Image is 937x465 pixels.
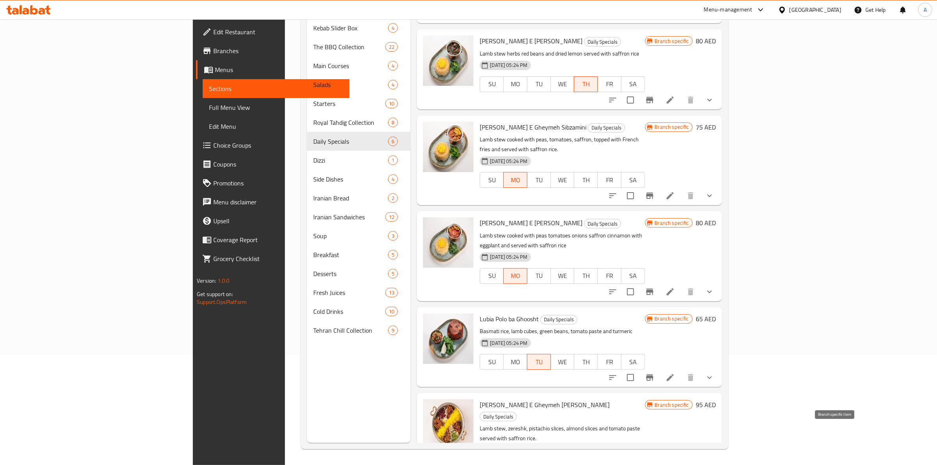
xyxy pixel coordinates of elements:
svg: Show Choices [705,191,714,200]
button: MO [503,268,527,284]
span: Daily Specials [584,219,621,228]
span: Kebab Slider Box [313,23,388,33]
span: 4 [388,62,397,70]
button: delete [681,282,700,301]
span: Branch specific [652,315,692,322]
span: MO [507,356,524,368]
a: Edit menu item [665,191,675,200]
span: TU [530,270,548,282]
span: [DATE] 05:24 PM [487,157,530,165]
div: Dizzi [313,156,388,165]
button: FR [597,76,621,92]
span: 4 [388,176,397,183]
span: Branch specific [652,219,692,227]
span: Tehran Chill Collection [313,326,388,335]
span: TU [530,78,548,90]
span: MO [507,270,524,282]
p: Basmati rice, lamb cubes, green beans, tomato paste and turmeric [480,326,645,336]
span: Breakfast [313,250,388,259]
span: Select to update [622,187,639,204]
div: Daily Specials [313,137,388,146]
a: Menus [196,60,349,79]
span: SU [483,174,501,186]
div: Starters10 [307,94,411,113]
span: WE [554,356,571,368]
span: Daily Specials [541,315,577,324]
div: items [385,307,398,316]
button: show more [700,91,719,109]
button: FR [597,268,621,284]
span: Iranian Sandwiches [313,212,385,222]
div: Breakfast5 [307,245,411,264]
button: delete [681,368,700,387]
span: MO [507,174,524,186]
button: MO [503,354,527,370]
div: items [388,80,398,89]
div: Iranian Bread [313,193,388,203]
div: items [388,137,398,146]
div: items [388,118,398,127]
span: TU [530,174,548,186]
div: Royal Tahdig Collection [313,118,388,127]
span: TH [577,356,595,368]
span: Menus [215,65,343,74]
div: Side Dishes4 [307,170,411,189]
div: Cold Drinks10 [307,302,411,321]
button: TH [574,268,598,284]
button: show more [700,282,719,301]
button: SU [480,76,504,92]
button: FR [597,172,621,188]
span: Branch specific [652,123,692,131]
button: SA [621,354,645,370]
span: Upsell [213,216,343,226]
div: Fresh Juices13 [307,283,411,302]
a: Full Menu View [203,98,349,117]
button: Branch-specific-item [640,186,659,205]
span: Desserts [313,269,388,278]
h6: 80 AED [696,35,716,46]
span: 6 [388,138,397,145]
nav: Menu sections [307,15,411,343]
span: 12 [386,213,397,221]
svg: Show Choices [705,95,714,105]
span: SU [483,270,501,282]
div: [GEOGRAPHIC_DATA] [789,6,841,14]
h6: 65 AED [696,313,716,324]
div: items [385,212,398,222]
p: Lamb stew cooked with peas, tomatoes, saffron, topped with French fries and served with saffron r... [480,135,645,154]
span: Fresh Juices [313,288,385,297]
button: show more [700,368,719,387]
div: items [388,61,398,70]
div: Main Courses4 [307,56,411,75]
a: Support.OpsPlatform [197,297,247,307]
span: [DATE] 05:24 PM [487,253,530,261]
div: items [385,42,398,52]
span: Promotions [213,178,343,188]
div: Main Courses [313,61,388,70]
div: Soup3 [307,226,411,245]
span: TH [577,174,595,186]
span: Cold Drinks [313,307,385,316]
span: Edit Restaurant [213,27,343,37]
span: FR [601,270,618,282]
span: TH [577,270,595,282]
span: 4 [388,24,397,32]
button: WE [551,354,575,370]
p: Lamb stew, zereshk, pistachio slices, almond slices and tomato paste served with saffron rice. [480,424,645,443]
span: FR [601,174,618,186]
span: Branches [213,46,343,56]
img: Chelo Khoresht E Gheymeh Sibzamini [423,122,473,172]
span: Branch specific [652,37,692,45]
span: Side Dishes [313,174,388,184]
button: sort-choices [603,91,622,109]
p: Lamb stew cooked with peas tomatoes onions saffron cinnamon with eggplant and served with saffron... [480,231,645,250]
button: show more [700,186,719,205]
span: SA [625,270,642,282]
h6: 75 AED [696,122,716,133]
span: 22 [386,43,397,51]
span: 9 [388,327,397,334]
span: The BBQ Collection [313,42,385,52]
